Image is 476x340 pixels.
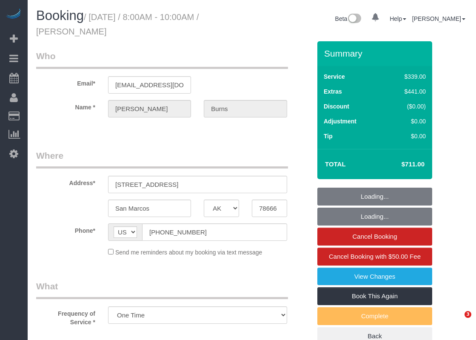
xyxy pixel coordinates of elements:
a: Beta [335,15,362,22]
label: Phone* [30,223,102,235]
label: Extras [324,87,342,96]
span: 3 [465,311,471,318]
div: $0.00 [386,132,426,140]
div: $339.00 [386,72,426,81]
input: Zip Code* [252,200,287,217]
strong: Total [325,160,346,168]
label: Address* [30,176,102,187]
div: ($0.00) [386,102,426,111]
label: Frequency of Service * [30,306,102,326]
h4: $711.00 [376,161,425,168]
legend: Who [36,50,288,69]
input: Email* [108,76,191,94]
label: Tip [324,132,333,140]
label: Name * [30,100,102,111]
div: $0.00 [386,117,426,126]
legend: What [36,280,288,299]
img: New interface [347,14,361,25]
input: City* [108,200,191,217]
legend: Where [36,149,288,169]
span: Send me reminders about my booking via text message [115,249,262,256]
input: Last Name* [204,100,287,117]
label: Service [324,72,345,81]
label: Discount [324,102,349,111]
img: Automaid Logo [5,9,22,20]
h3: Summary [324,49,428,58]
small: / [DATE] / 8:00AM - 10:00AM / [PERSON_NAME] [36,12,199,36]
label: Adjustment [324,117,356,126]
label: Email* [30,76,102,88]
a: Cancel Booking [317,228,432,246]
input: Phone* [142,223,287,241]
a: Book This Again [317,287,432,305]
span: Cancel Booking with $50.00 Fee [329,253,421,260]
a: Help [390,15,406,22]
a: [PERSON_NAME] [412,15,465,22]
div: $441.00 [386,87,426,96]
span: Booking [36,8,84,23]
iframe: Intercom live chat [447,311,467,331]
a: Cancel Booking with $50.00 Fee [317,248,432,266]
input: First Name* [108,100,191,117]
a: View Changes [317,268,432,286]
